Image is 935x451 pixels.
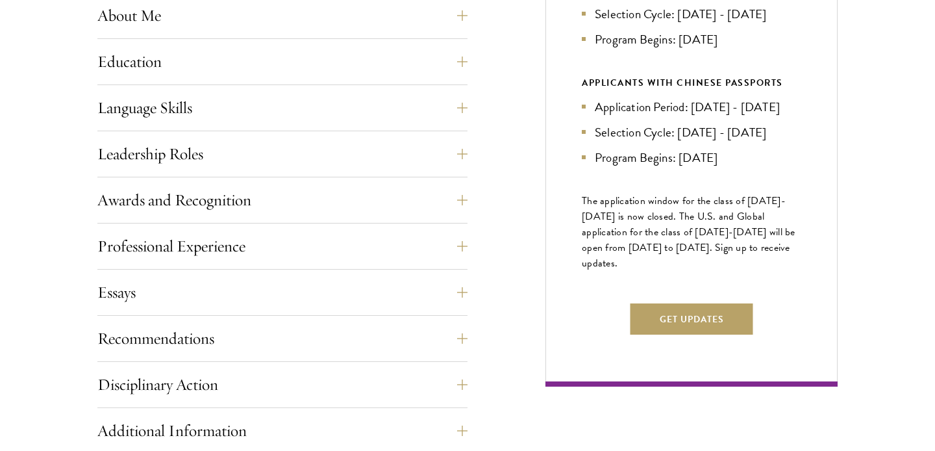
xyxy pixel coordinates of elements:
button: Recommendations [97,323,467,354]
li: Application Period: [DATE] - [DATE] [582,97,801,116]
div: APPLICANTS WITH CHINESE PASSPORTS [582,75,801,91]
button: Essays [97,277,467,308]
button: Additional Information [97,415,467,446]
button: Awards and Recognition [97,185,467,216]
button: Language Skills [97,92,467,123]
button: Professional Experience [97,231,467,262]
li: Selection Cycle: [DATE] - [DATE] [582,123,801,142]
button: Leadership Roles [97,138,467,170]
li: Program Begins: [DATE] [582,148,801,167]
button: Education [97,46,467,77]
button: Disciplinary Action [97,369,467,400]
span: The application window for the class of [DATE]-[DATE] is now closed. The U.S. and Global applicat... [582,193,795,271]
li: Selection Cycle: [DATE] - [DATE] [582,5,801,23]
li: Program Begins: [DATE] [582,30,801,49]
button: Get Updates [630,303,753,335]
